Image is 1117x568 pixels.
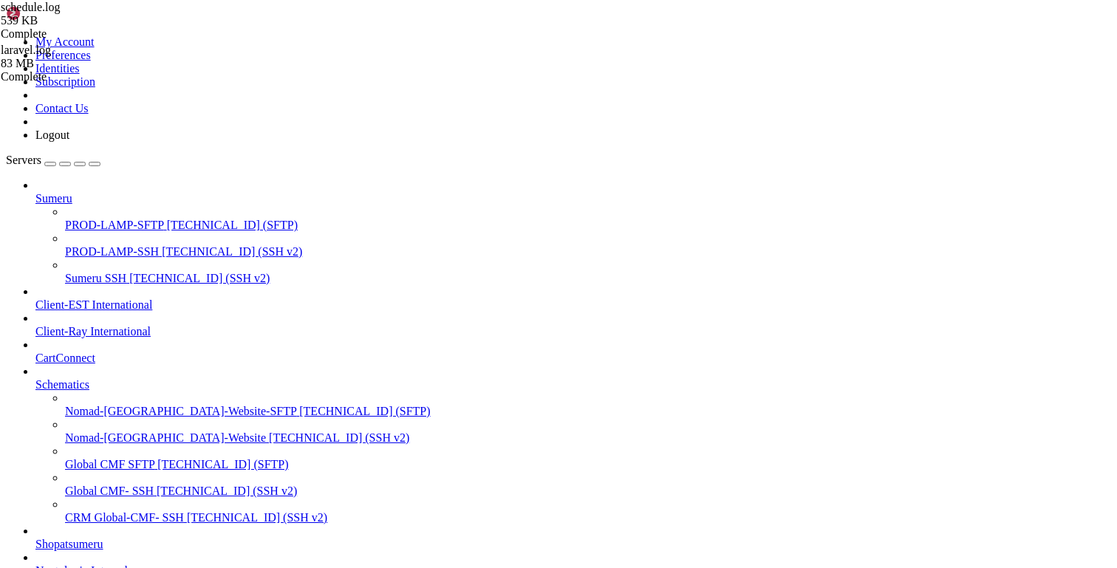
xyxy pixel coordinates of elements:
[1,1,60,13] span: schedule.log
[1,14,148,27] div: 539 KB
[1,70,148,83] div: Complete
[1,1,148,27] span: schedule.log
[1,44,148,70] span: laravel.log
[1,27,148,41] div: Complete
[1,44,51,56] span: laravel.log
[1,57,148,70] div: 83 MB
